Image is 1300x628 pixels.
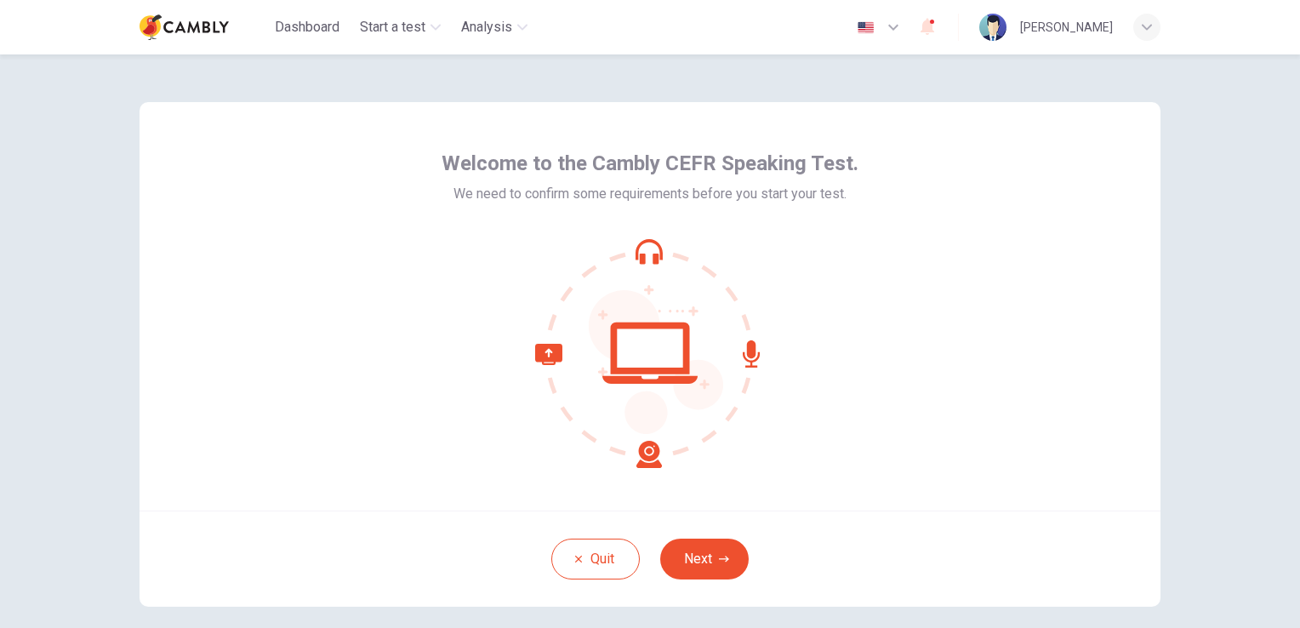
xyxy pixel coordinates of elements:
img: Cambly logo [140,10,229,44]
a: Cambly logo [140,10,268,44]
button: Quit [551,539,640,579]
span: Analysis [461,17,512,37]
span: Welcome to the Cambly CEFR Speaking Test. [442,150,858,177]
span: Start a test [360,17,425,37]
img: en [855,21,876,34]
button: Next [660,539,749,579]
span: We need to confirm some requirements before you start your test. [453,184,847,204]
div: [PERSON_NAME] [1020,17,1113,37]
button: Dashboard [268,12,346,43]
button: Analysis [454,12,534,43]
button: Start a test [353,12,448,43]
span: Dashboard [275,17,339,37]
img: Profile picture [979,14,1006,41]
